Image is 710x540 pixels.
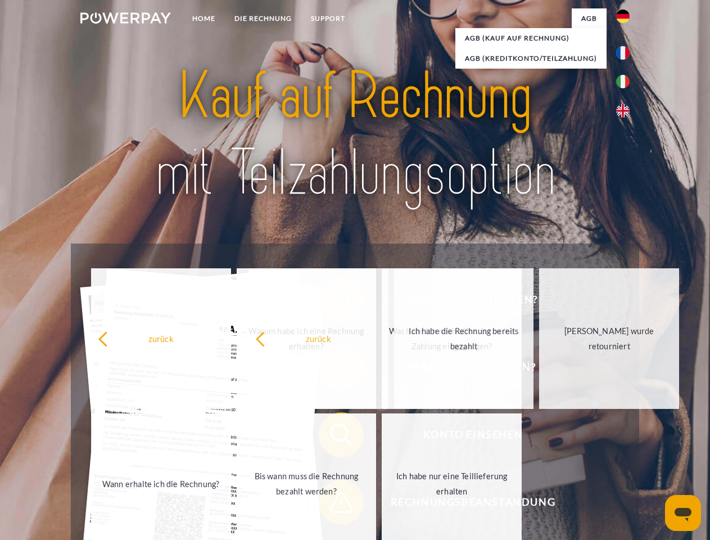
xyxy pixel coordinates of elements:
a: AGB (Kauf auf Rechnung) [455,28,607,48]
img: title-powerpay_de.svg [107,54,603,215]
img: it [616,75,630,88]
img: de [616,10,630,23]
img: fr [616,46,630,60]
a: DIE RECHNUNG [225,8,301,29]
div: [PERSON_NAME] wurde retourniert [546,323,672,354]
div: zurück [98,331,224,346]
a: Home [183,8,225,29]
img: en [616,104,630,118]
iframe: Schaltfläche zum Öffnen des Messaging-Fensters [665,495,701,531]
div: Wann erhalte ich die Rechnung? [98,476,224,491]
a: AGB (Kreditkonto/Teilzahlung) [455,48,607,69]
a: SUPPORT [301,8,355,29]
a: agb [572,8,607,29]
div: Ich habe nur eine Teillieferung erhalten [388,469,515,499]
div: Bis wann muss die Rechnung bezahlt werden? [243,469,370,499]
div: zurück [255,331,382,346]
img: logo-powerpay-white.svg [80,12,171,24]
div: Ich habe die Rechnung bereits bezahlt [401,323,527,354]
